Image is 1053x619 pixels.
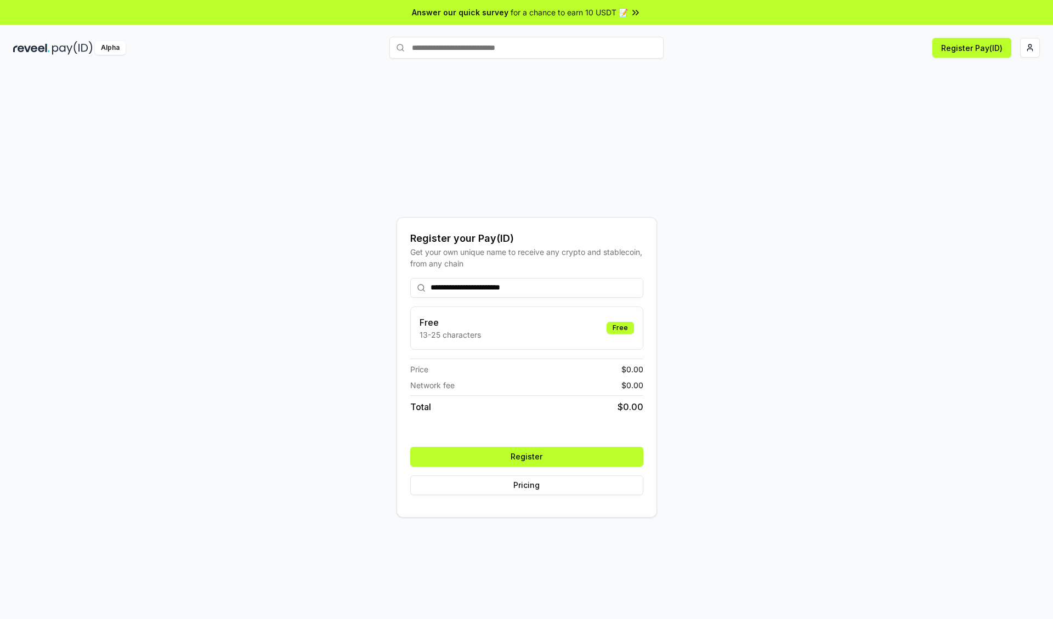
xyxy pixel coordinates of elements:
[13,41,50,55] img: reveel_dark
[607,322,634,334] div: Free
[932,38,1011,58] button: Register Pay(ID)
[618,400,643,413] span: $ 0.00
[412,7,508,18] span: Answer our quick survey
[410,447,643,467] button: Register
[410,246,643,269] div: Get your own unique name to receive any crypto and stablecoin, from any chain
[420,316,481,329] h3: Free
[410,231,643,246] div: Register your Pay(ID)
[410,364,428,375] span: Price
[410,379,455,391] span: Network fee
[511,7,628,18] span: for a chance to earn 10 USDT 📝
[52,41,93,55] img: pay_id
[95,41,126,55] div: Alpha
[420,329,481,340] p: 13-25 characters
[410,475,643,495] button: Pricing
[621,379,643,391] span: $ 0.00
[621,364,643,375] span: $ 0.00
[410,400,431,413] span: Total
